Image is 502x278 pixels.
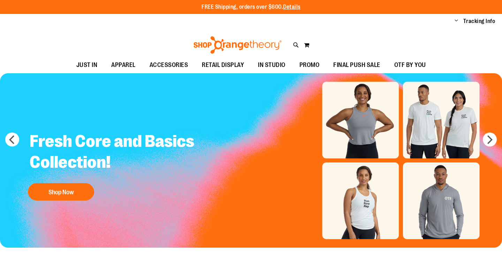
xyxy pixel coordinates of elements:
[201,3,301,11] p: FREE Shipping, orders over $600.
[292,57,327,73] a: PROMO
[258,57,286,73] span: IN STUDIO
[299,57,320,73] span: PROMO
[326,57,387,73] a: FINAL PUSH SALE
[463,17,495,25] a: Tracking Info
[5,133,19,146] button: prev
[69,57,105,73] a: JUST IN
[28,183,94,201] button: Shop Now
[283,4,301,10] a: Details
[394,57,426,73] span: OTF BY YOU
[104,57,143,73] a: APPAREL
[150,57,188,73] span: ACCESSORIES
[24,126,200,180] h2: Fresh Core and Basics Collection!
[333,57,380,73] span: FINAL PUSH SALE
[387,57,433,73] a: OTF BY YOU
[143,57,195,73] a: ACCESSORIES
[251,57,292,73] a: IN STUDIO
[24,126,200,204] a: Fresh Core and Basics Collection! Shop Now
[202,57,244,73] span: RETAIL DISPLAY
[76,57,98,73] span: JUST IN
[455,18,458,25] button: Account menu
[195,57,251,73] a: RETAIL DISPLAY
[483,133,497,146] button: next
[192,36,283,54] img: Shop Orangetheory
[111,57,136,73] span: APPAREL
